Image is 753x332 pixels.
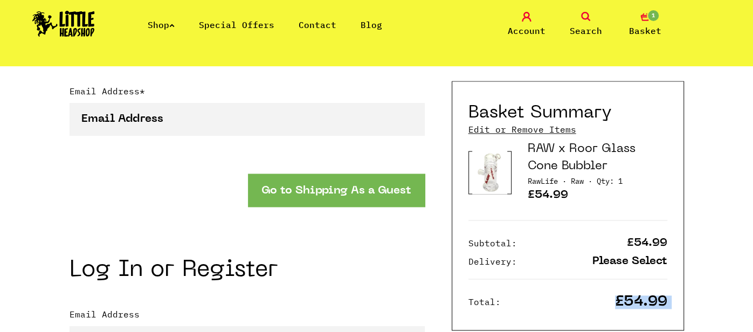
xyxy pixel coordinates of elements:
[615,296,667,308] p: £54.99
[559,12,613,37] a: Search
[647,9,660,22] span: 1
[618,12,672,37] a: 1 Basket
[70,308,425,326] label: Email Address
[70,85,425,103] label: Email Address
[468,237,517,250] p: Subtotal:
[592,256,667,267] p: Please Select
[528,176,567,186] span: Category
[468,123,576,135] a: Edit or Remove Items
[629,24,661,37] span: Basket
[472,150,507,194] img: Product
[468,103,612,123] h2: Basket Summary
[299,19,336,30] a: Contact
[148,19,175,30] a: Shop
[248,174,425,206] button: Go to Shipping As a Guest
[528,143,635,172] a: RAW x Roor Glass Cone Bubbler
[70,260,425,281] h2: Log In or Register
[508,24,545,37] span: Account
[468,295,501,308] p: Total:
[570,24,602,37] span: Search
[571,176,592,186] span: Brand
[597,176,623,186] span: Quantity
[468,255,517,268] p: Delivery:
[361,19,382,30] a: Blog
[627,238,667,249] p: £54.99
[32,11,95,37] img: Little Head Shop Logo
[199,19,274,30] a: Special Offers
[70,103,425,136] input: Email Address
[528,190,667,204] p: £54.99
